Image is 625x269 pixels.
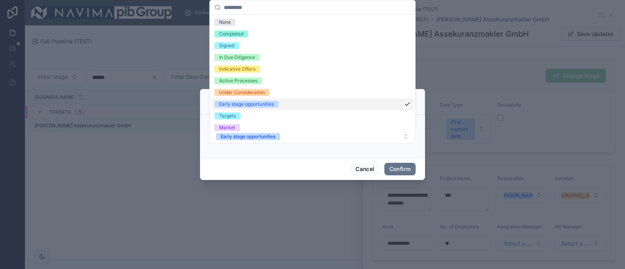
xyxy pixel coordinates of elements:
div: Suggestions [210,15,415,132]
div: Under Consideration [219,89,265,96]
button: Confirm [384,163,416,175]
div: In Due Diligence [219,54,255,61]
button: Select Button [209,129,416,144]
div: Early stage opportunities [221,133,275,140]
div: Signed [219,42,234,49]
div: Market [219,124,235,131]
div: Indicative Offers [219,66,255,73]
div: Completed [219,30,243,37]
div: Early stage opportunities [219,101,274,108]
div: None [219,19,231,26]
div: Targets [219,112,236,119]
div: Active Processes [219,77,257,84]
button: Cancel [350,163,379,175]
